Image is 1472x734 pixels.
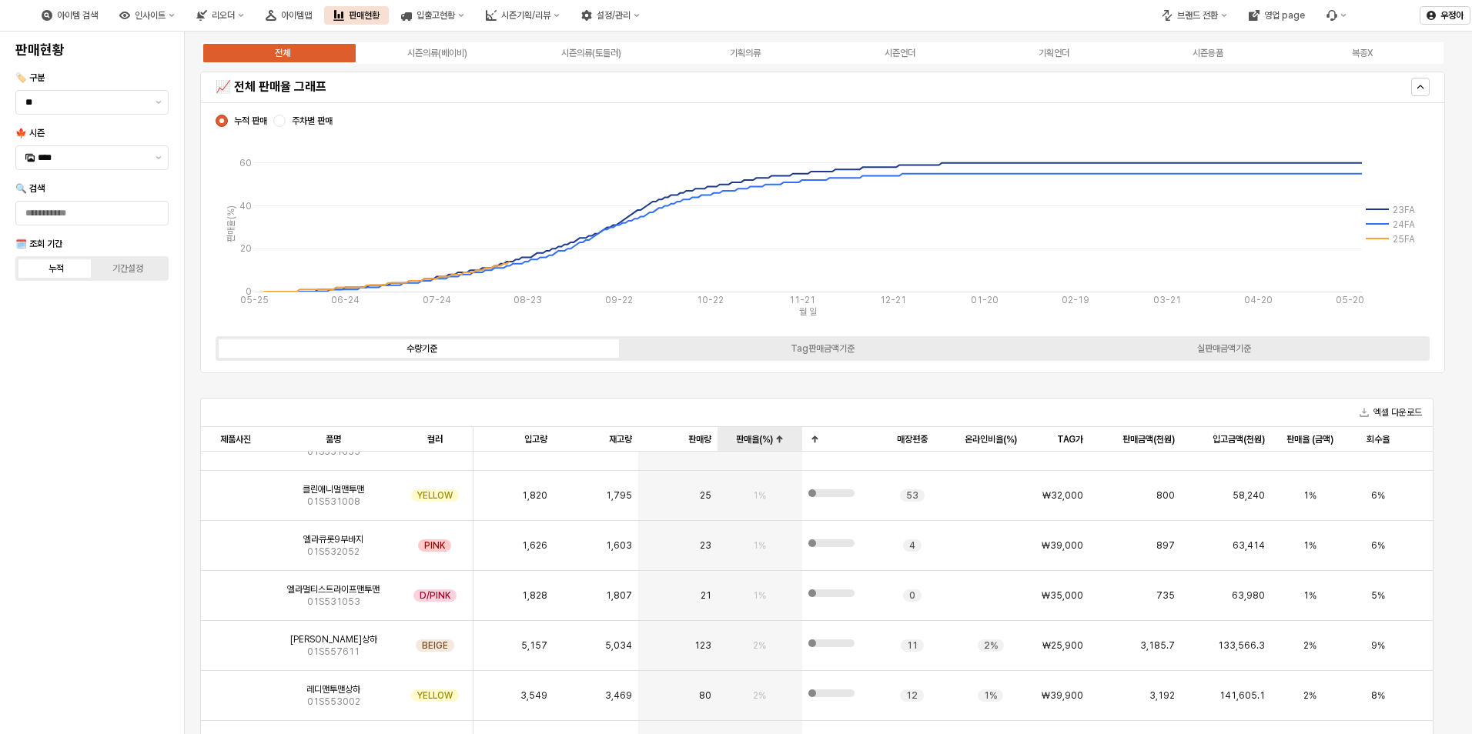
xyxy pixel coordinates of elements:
label: 복종X [1286,46,1440,60]
div: 누적 [49,263,64,274]
span: 800 [1156,489,1175,502]
button: 입출고현황 [392,6,473,25]
div: 인사이트 [110,6,184,25]
span: 1,807 [606,589,632,602]
label: 시즌언더 [823,46,977,60]
span: ₩32,000 [1042,489,1083,502]
span: 25 [700,489,711,502]
span: 컬러 [427,433,443,445]
span: 11 [907,639,918,652]
div: 아이템 검색 [57,10,98,21]
span: 4 [909,539,915,552]
button: 설정/관리 [572,6,649,25]
label: 시즌용품 [1131,46,1285,60]
span: 63,414 [1233,539,1265,552]
label: 기간설정 [92,262,164,275]
main: App Frame [185,32,1472,734]
span: 1,626 [522,539,547,552]
span: 735 [1156,589,1175,602]
span: 엘라멀티스트라이프맨투맨 [287,583,380,596]
span: 매장편중 [897,433,928,445]
span: 123 [694,639,711,652]
span: 2% [984,639,998,652]
span: 01S531053 [307,596,360,608]
span: 3,549 [520,689,547,702]
span: 8% [1371,689,1385,702]
span: ₩35,000 [1042,589,1083,602]
span: 3,185.7 [1140,639,1175,652]
span: BEIGE [422,639,448,652]
button: 아이템 검색 [32,6,107,25]
span: YELLOW [417,489,453,502]
span: 🍁 시즌 [15,128,45,138]
div: Tag판매금액기준 [791,343,855,354]
h5: 📈 전체 판매율 그래프 [216,79,1123,95]
span: D/PINK [420,589,450,602]
span: 🔍 검색 [15,183,45,194]
span: PINK [424,539,445,552]
span: 133,566.3 [1218,639,1265,652]
span: 🏷️ 구분 [15,72,45,83]
label: Tag판매금액기준 [622,342,1023,355]
label: 전체 [206,46,360,60]
span: 2% [1303,639,1316,652]
label: 실판매금액기준 [1023,342,1424,355]
span: 80 [699,689,711,702]
span: ₩39,000 [1042,539,1083,552]
div: 수량기준 [406,343,437,354]
span: 품명 [326,433,341,445]
button: 시즌기획/리뷰 [477,6,569,25]
span: 0 [909,589,915,602]
div: 리오더 [212,10,235,21]
button: 브랜드 전환 [1153,6,1236,25]
span: 12 [906,689,918,702]
div: 판매현황 [349,10,380,21]
div: 버그 제보 및 기능 개선 요청 [1317,6,1356,25]
span: 온라인비율(%) [965,433,1017,445]
span: 입고량 [524,433,547,445]
span: 141,605.1 [1219,689,1265,702]
span: YELLOW [417,689,453,702]
div: 인사이트 [135,10,166,21]
label: 기획언더 [977,46,1131,60]
span: 2% [1303,689,1316,702]
div: 설정/관리 [597,10,631,21]
button: 영업 page [1239,6,1314,25]
div: 기획의류 [730,48,761,58]
button: Hide [1411,78,1430,96]
button: 리오더 [187,6,253,25]
span: 6% [1371,489,1385,502]
span: 01S532052 [307,545,360,558]
span: 1% [984,689,997,702]
span: 1,828 [522,589,547,602]
span: 01S531008 [307,495,360,508]
div: 전체 [275,48,290,58]
span: 회수율 [1367,433,1390,445]
span: 1% [753,539,766,552]
span: ₩25,900 [1042,639,1083,652]
label: 수량기준 [221,342,622,355]
span: 1% [1303,489,1316,502]
button: 아이템맵 [256,6,321,25]
span: 3,192 [1149,689,1175,702]
button: 엑셀 다운로드 [1353,403,1428,422]
label: 기획의류 [668,46,822,60]
span: 1% [753,589,766,602]
div: 시즌의류(베이비) [407,48,467,58]
span: 5% [1371,589,1385,602]
span: 3,469 [605,689,632,702]
div: 기획언더 [1039,48,1069,58]
span: 2% [753,689,766,702]
span: 1,795 [606,489,632,502]
span: 53 [906,489,918,502]
span: 21 [701,589,711,602]
div: 시즌용품 [1193,48,1223,58]
span: 58,240 [1233,489,1265,502]
span: 5,157 [521,639,547,652]
span: 1% [1303,589,1316,602]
